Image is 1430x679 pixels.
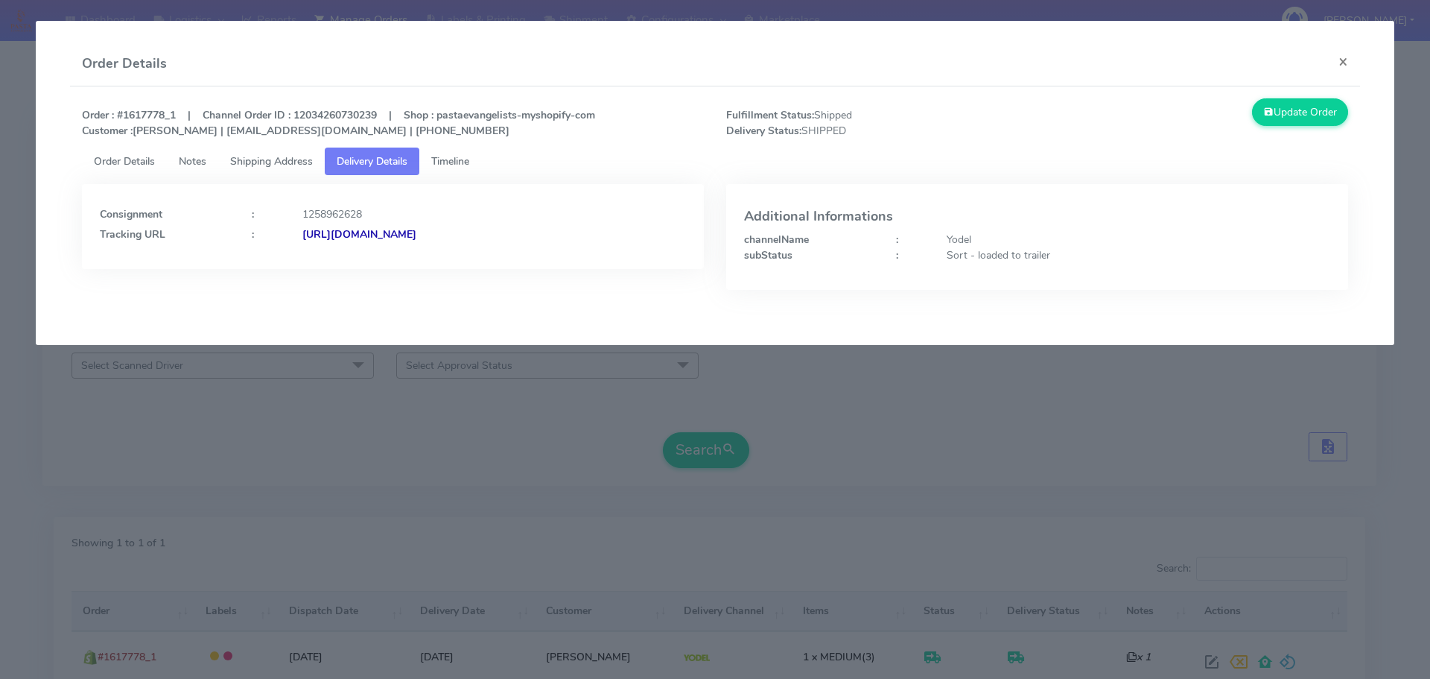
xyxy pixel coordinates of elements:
span: Notes [179,154,206,168]
strong: channelName [744,233,809,247]
span: Delivery Details [337,154,407,168]
strong: Customer : [82,124,133,138]
strong: : [252,227,254,241]
strong: Tracking URL [100,227,165,241]
span: Order Details [94,154,155,168]
h4: Additional Informations [744,209,1330,224]
button: Close [1326,42,1360,81]
h4: Order Details [82,54,167,74]
strong: Consignment [100,207,162,221]
div: 1258962628 [291,206,697,222]
strong: Order : #1617778_1 | Channel Order ID : 12034260730239 | Shop : pastaevangelists-myshopify-com [P... [82,108,595,138]
strong: subStatus [744,248,792,262]
span: Shipped SHIPPED [715,107,1037,139]
strong: : [896,233,898,247]
span: Timeline [431,154,469,168]
strong: : [252,207,254,221]
span: Shipping Address [230,154,313,168]
div: Yodel [935,232,1341,247]
strong: Delivery Status: [726,124,801,138]
strong: [URL][DOMAIN_NAME] [302,227,416,241]
strong: Fulfillment Status: [726,108,814,122]
strong: : [896,248,898,262]
ul: Tabs [82,148,1349,175]
div: Sort - loaded to trailer [935,247,1341,263]
button: Update Order [1252,98,1349,126]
